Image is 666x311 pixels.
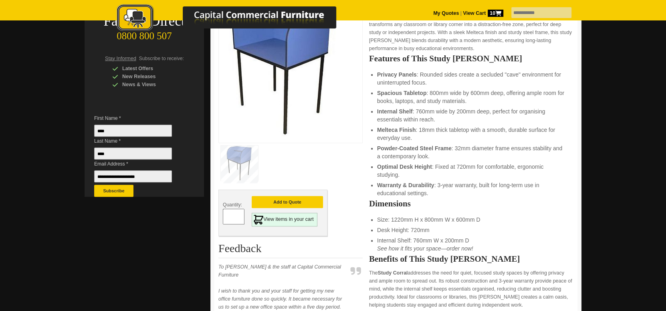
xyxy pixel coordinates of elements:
[377,145,452,151] strong: Powder-Coated Steel Frame
[377,270,408,276] strong: Study Corral
[377,181,565,197] li: : 3-year warranty, built for long-term use in educational settings.
[377,226,565,234] li: Desk Height: 720mm
[369,4,573,53] p: The , designed for focused learning, provides a private and spacious workspace ideal for students...
[377,164,432,170] strong: Optimal Desk Height
[377,144,565,160] li: : 32mm diameter frame ensures stability and a contemporary look.
[94,114,184,122] span: First Name *
[369,255,573,263] h2: Benefits of This Study [PERSON_NAME]
[369,55,573,63] h2: Features of This Study [PERSON_NAME]
[377,71,565,87] li: : Rounded sides create a secluded "cave" environment for uninterrupted focus.
[377,126,565,142] li: : 18mm thick tabletop with a smooth, durable surface for everyday use.
[85,26,204,42] div: 0800 800 507
[377,163,565,179] li: : Fixed at 720mm for comfortable, ergonomic studying.
[377,90,426,96] strong: Spacious Tabletop
[462,10,503,16] a: View Cart10
[223,202,242,208] span: Quantity:
[112,81,188,89] div: News & Views
[377,236,565,252] li: Internal Shelf: 760mm W x 200mm D
[252,213,317,226] a: View items in your cart
[377,108,413,115] strong: Internal Shelf
[218,242,363,258] h2: Feedback
[94,137,184,145] span: Last Name *
[252,196,323,208] button: Add to Quote
[105,56,136,61] span: Stay Informed
[488,10,503,17] span: 10
[94,147,172,160] input: Last Name *
[377,182,434,188] strong: Warranty & Durability
[94,185,133,197] button: Subscribe
[112,73,188,81] div: New Releases
[139,56,184,61] span: Subscribe to receive:
[94,125,172,137] input: First Name *
[369,200,573,208] h2: Dimensions
[377,127,416,133] strong: Melteca Finish
[377,216,565,224] li: Size: 1220mm H x 800mm W x 600mm D
[377,71,417,78] strong: Privacy Panels
[369,269,573,309] p: The addresses the need for quiet, focused study spaces by offering privacy and ample room to spre...
[377,245,473,252] em: See how it fits your space—order now!
[463,10,503,16] strong: View Cart
[377,107,565,123] li: : 760mm wide by 200mm deep, perfect for organising essentials within reach.
[94,160,184,168] span: Email Address *
[94,170,172,182] input: Email Address *
[85,16,204,27] div: Factory Direct
[95,4,375,36] a: Capital Commercial Furniture Logo
[112,65,188,73] div: Latest Offers
[377,89,565,105] li: : 800mm wide by 600mm deep, offering ample room for books, laptops, and study materials.
[433,10,459,16] a: My Quotes
[95,4,375,33] img: Capital Commercial Furniture Logo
